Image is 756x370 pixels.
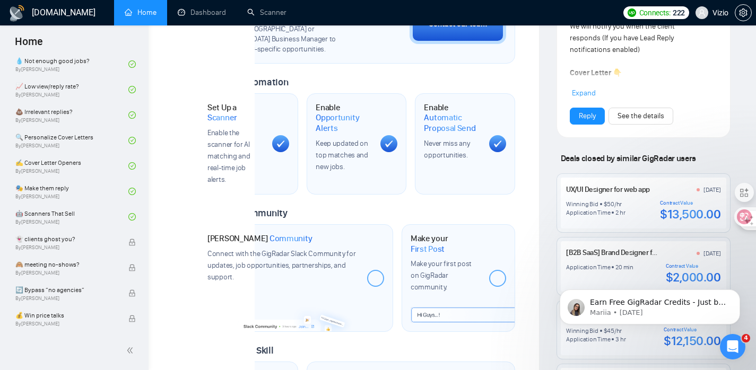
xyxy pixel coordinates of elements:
span: lock [128,315,136,322]
div: [DATE] [703,186,721,194]
a: setting [735,8,752,17]
h1: [PERSON_NAME] [207,233,312,244]
div: Application Time [566,208,610,217]
span: 222 [673,7,685,19]
span: Community [270,233,312,244]
a: [B2B SaaS] Brand Designer for ongoing marketing tasks [566,248,735,257]
span: user [698,9,706,16]
span: Keep updated on top matches and new jobs. [316,139,368,171]
span: Connect with the GigRadar Slack Community for updates, job opportunities, partnerships, and support. [207,249,356,281]
div: Application Time [566,263,610,271]
span: 💰 Win price talks [15,310,117,321]
span: Connects: [639,7,671,19]
div: $13,500.00 [660,206,720,222]
a: 🎭 Make them replyBy[PERSON_NAME] [15,180,128,203]
span: check-circle [128,86,136,93]
div: $ [604,200,607,208]
span: Set up your [GEOGRAPHIC_DATA] or [GEOGRAPHIC_DATA] Business Manager to access country-specific op... [207,24,357,55]
button: setting [735,4,752,21]
h1: Make your [411,233,481,254]
img: slackcommunity-bg.png [238,304,354,331]
span: Home [6,34,51,56]
span: 👻 clients ghost you? [15,234,117,244]
span: Scanner [207,112,237,123]
span: check-circle [128,60,136,68]
span: 4 [742,334,750,342]
span: setting [735,8,751,17]
a: 📈 Low view/reply rate?By[PERSON_NAME] [15,78,128,101]
span: Enable the scanner for AI matching and real-time job alerts. [207,128,250,184]
a: 💧 Not enough good jobs?By[PERSON_NAME] [15,52,128,76]
iframe: Intercom live chat [720,334,745,359]
div: 50 [607,200,614,208]
iframe: Intercom notifications message [544,267,756,341]
button: Reply [570,108,605,125]
a: UX/UI Designer for web app [566,185,649,194]
span: By [PERSON_NAME] [15,244,117,251]
span: lock [128,289,136,297]
div: Contract Value [666,263,721,269]
a: dashboardDashboard [178,8,226,17]
span: Never miss any opportunities. [424,139,470,160]
a: homeHome [125,8,157,17]
span: Expand [572,89,596,98]
a: 🔍 Personalize Cover LettersBy[PERSON_NAME] [15,129,128,152]
a: Reply [579,110,596,122]
span: Deals closed by similar GigRadar users [557,149,700,168]
h1: Enable [316,102,372,134]
span: GigRadar Community [198,207,288,219]
a: searchScanner [247,8,286,17]
span: lock [128,264,136,271]
span: check-circle [128,188,136,195]
div: 20 min [615,263,633,271]
div: /hr [614,200,622,208]
strong: Cover Letter 👇 [570,68,622,77]
img: upwork-logo.png [628,8,636,17]
div: Contract Value [660,200,720,206]
span: lock [128,239,136,246]
a: ✍️ Cover Letter OpenersBy[PERSON_NAME] [15,154,128,178]
a: 💩 Irrelevant replies?By[PERSON_NAME] [15,103,128,127]
span: Make your first post on GigRadar community. [411,259,472,292]
span: double-left [126,345,137,356]
span: check-circle [128,111,136,119]
div: 2 hr [615,208,625,217]
img: logo [8,5,25,22]
span: By [PERSON_NAME] [15,295,117,302]
a: 🤖 Scanners That SellBy[PERSON_NAME] [15,205,128,228]
span: check-circle [128,213,136,221]
span: check-circle [128,137,136,144]
span: By [PERSON_NAME] [15,321,117,327]
span: 🔄 Bypass “no agencies” [15,285,117,295]
span: First Post [411,244,445,254]
div: Winning Bid [566,200,598,208]
a: See the details [618,110,664,122]
span: By [PERSON_NAME] [15,270,117,276]
h1: Set Up a [207,102,264,123]
button: See the details [609,108,673,125]
span: Automatic Proposal Send [424,112,480,133]
span: Opportunity Alerts [316,112,372,133]
h1: Enable [424,102,480,134]
span: 🙈 meeting no-shows? [15,259,117,270]
span: check-circle [128,162,136,170]
div: [DATE] [703,249,721,258]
